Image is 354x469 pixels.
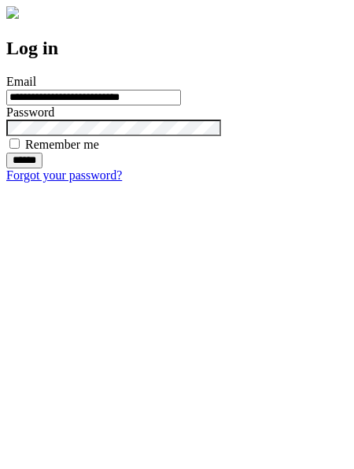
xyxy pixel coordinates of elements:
[6,168,122,182] a: Forgot your password?
[6,38,348,59] h2: Log in
[6,75,36,88] label: Email
[6,6,19,19] img: logo-4e3dc11c47720685a147b03b5a06dd966a58ff35d612b21f08c02c0306f2b779.png
[6,105,54,119] label: Password
[25,138,99,151] label: Remember me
